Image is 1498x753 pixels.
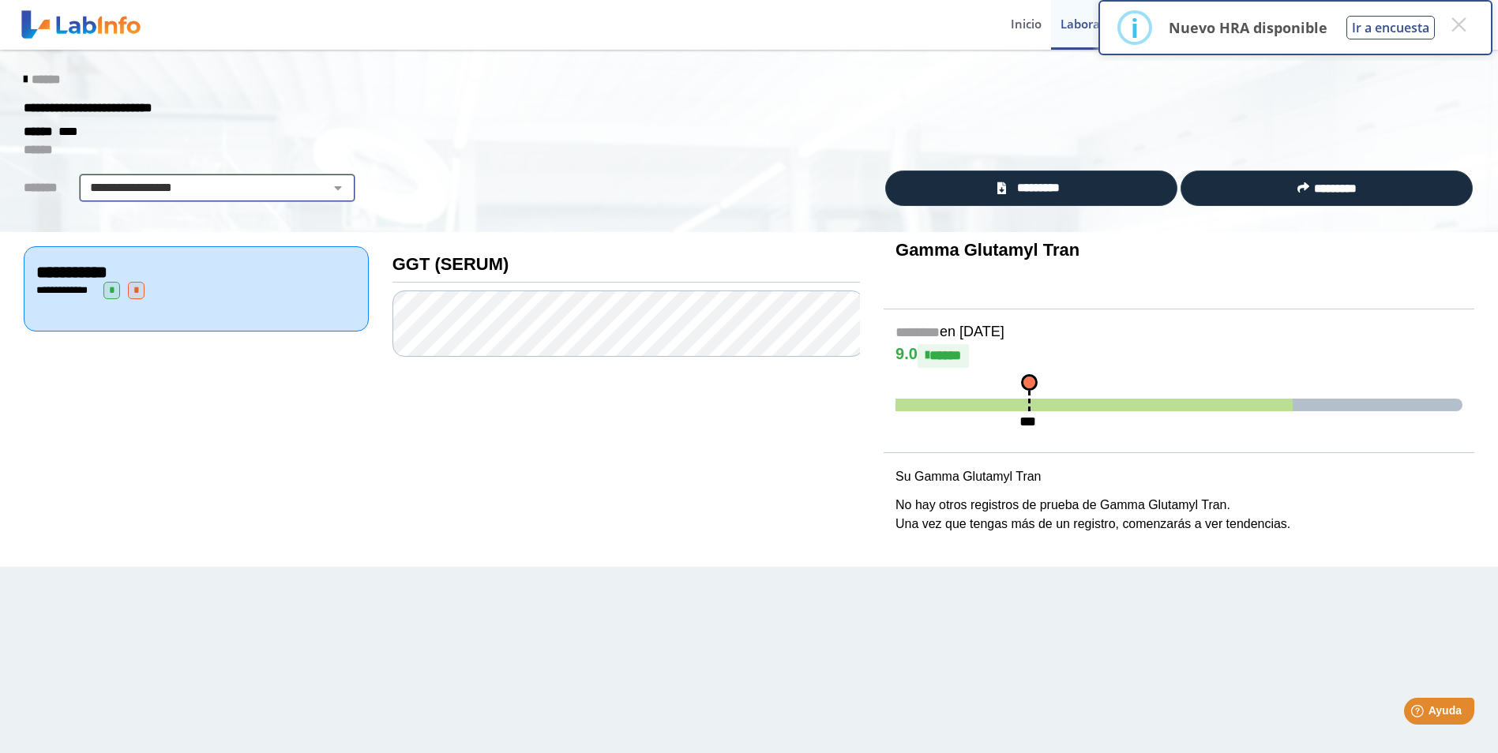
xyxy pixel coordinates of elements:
b: Gamma Glutamyl Tran [895,240,1079,260]
div: i [1131,13,1139,42]
p: Nuevo HRA disponible [1169,18,1327,37]
h4: 9.0 [895,344,1462,368]
iframe: Help widget launcher [1357,691,1481,736]
button: Close this dialog [1444,10,1473,39]
p: Su Gamma Glutamyl Tran [895,467,1462,486]
button: Ir a encuesta [1346,16,1435,39]
h5: en [DATE] [895,324,1462,342]
p: No hay otros registros de prueba de Gamma Glutamyl Tran. Una vez que tengas más de un registro, c... [895,496,1462,534]
b: GGT (SERUM) [392,254,509,274]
